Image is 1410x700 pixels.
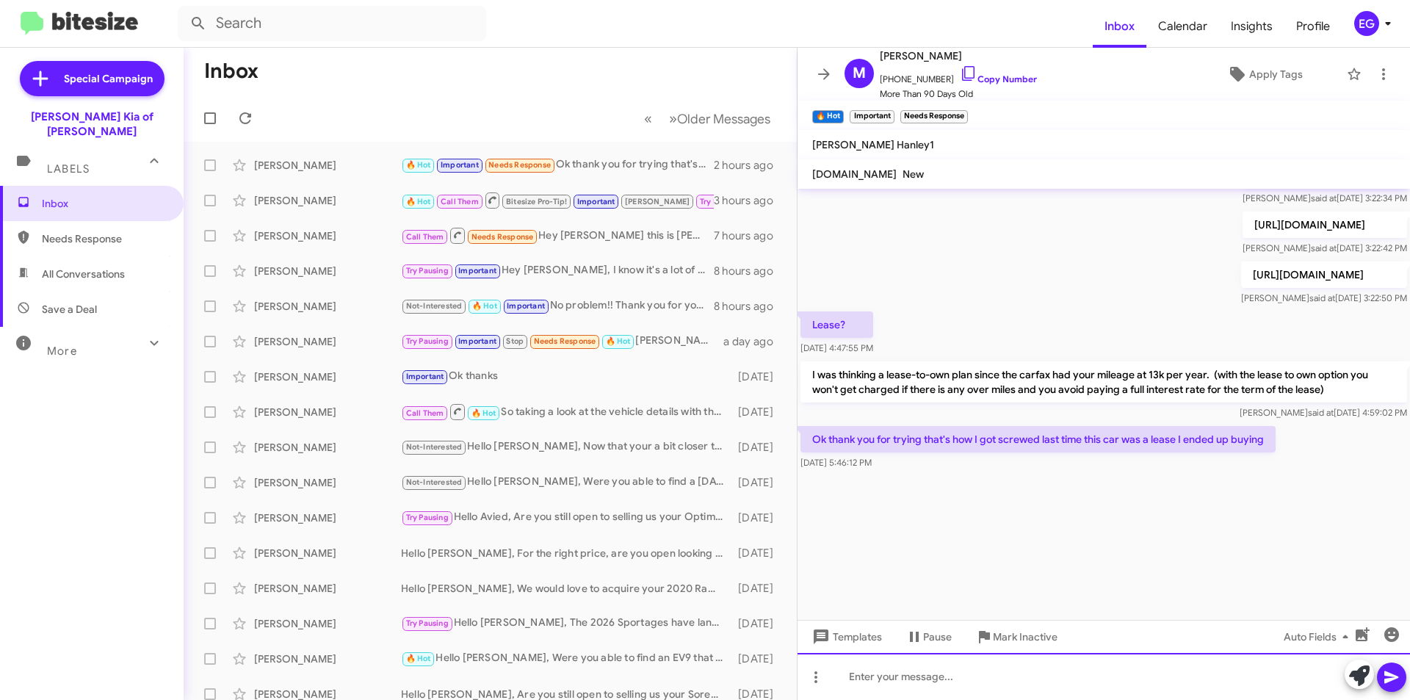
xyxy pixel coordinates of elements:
[714,264,785,278] div: 8 hours ago
[1241,261,1407,288] p: [URL][DOMAIN_NAME]
[1243,192,1407,203] span: [PERSON_NAME] [DATE] 3:22:34 PM
[723,334,785,349] div: a day ago
[406,513,449,522] span: Try Pausing
[1243,242,1407,253] span: [PERSON_NAME] [DATE] 3:22:42 PM
[809,624,882,650] span: Templates
[64,71,153,86] span: Special Campaign
[800,361,1407,403] p: I was thinking a lease-to-own plan since the carfax had your mileage at 13k per year. (with the l...
[406,336,449,346] span: Try Pausing
[1093,5,1146,48] a: Inbox
[880,87,1037,101] span: More Than 90 Days Old
[406,301,463,311] span: Not-Interested
[401,650,731,667] div: Hello [PERSON_NAME], Were you able to find an EV9 that fit your needs?
[401,297,714,314] div: No problem!! Thank you for your patience. :)
[669,109,677,128] span: »
[406,197,431,206] span: 🔥 Hot
[812,110,844,123] small: 🔥 Hot
[506,197,567,206] span: Bitesize Pro-Tip!
[1354,11,1379,36] div: EG
[401,509,731,526] div: Hello Avied, Are you still open to selling us your Optima for the right price?
[900,110,968,123] small: Needs Response
[714,158,785,173] div: 2 hours ago
[401,368,731,385] div: Ok thanks
[471,232,534,242] span: Needs Response
[42,196,167,211] span: Inbox
[401,615,731,632] div: Hello [PERSON_NAME], The 2026 Sportages have landed! I took a look at your current Sportage, it l...
[812,138,934,151] span: [PERSON_NAME] Hanley1
[401,439,731,455] div: Hello [PERSON_NAME], Now that your a bit closer to your lease end, would you consider an early up...
[506,336,524,346] span: Stop
[254,405,401,419] div: [PERSON_NAME]
[472,301,497,311] span: 🔥 Hot
[731,546,785,560] div: [DATE]
[850,110,894,123] small: Important
[441,197,479,206] span: Call Them
[441,160,479,170] span: Important
[714,228,785,243] div: 7 hours ago
[42,302,97,317] span: Save a Deal
[1189,61,1339,87] button: Apply Tags
[401,191,714,209] div: Cool, just keep me posted
[458,266,496,275] span: Important
[401,546,731,560] div: Hello [PERSON_NAME], For the right price, are you open looking to sell your Sportage?
[660,104,779,134] button: Next
[1249,61,1303,87] span: Apply Tags
[1219,5,1284,48] span: Insights
[471,408,496,418] span: 🔥 Hot
[800,311,873,338] p: Lease?
[47,344,77,358] span: More
[254,158,401,173] div: [PERSON_NAME]
[731,510,785,525] div: [DATE]
[880,47,1037,65] span: [PERSON_NAME]
[606,336,631,346] span: 🔥 Hot
[714,193,785,208] div: 3 hours ago
[401,226,714,245] div: Hey [PERSON_NAME] this is [PERSON_NAME] we spoke the other day can u call me at [PHONE_NUMBER]
[963,624,1069,650] button: Mark Inactive
[700,197,742,206] span: Try Pausing
[254,475,401,490] div: [PERSON_NAME]
[178,6,486,41] input: Search
[903,167,924,181] span: New
[254,299,401,314] div: [PERSON_NAME]
[254,616,401,631] div: [PERSON_NAME]
[1243,212,1407,238] p: [URL][DOMAIN_NAME]
[254,581,401,596] div: [PERSON_NAME]
[1272,624,1366,650] button: Auto Fields
[458,336,496,346] span: Important
[798,624,894,650] button: Templates
[625,197,690,206] span: [PERSON_NAME]
[488,160,551,170] span: Needs Response
[254,193,401,208] div: [PERSON_NAME]
[714,299,785,314] div: 8 hours ago
[254,546,401,560] div: [PERSON_NAME]
[534,336,596,346] span: Needs Response
[1309,292,1335,303] span: said at
[731,440,785,455] div: [DATE]
[406,408,444,418] span: Call Them
[42,267,125,281] span: All Conversations
[254,652,401,666] div: [PERSON_NAME]
[644,109,652,128] span: «
[1284,624,1354,650] span: Auto Fields
[1342,11,1394,36] button: EG
[254,510,401,525] div: [PERSON_NAME]
[993,624,1057,650] span: Mark Inactive
[401,581,731,596] div: Hello [PERSON_NAME], We would love to acquire your 2020 Ram 1500 for our pre owned lot. For the r...
[731,652,785,666] div: [DATE]
[894,624,963,650] button: Pause
[406,442,463,452] span: Not-Interested
[923,624,952,650] span: Pause
[812,167,897,181] span: [DOMAIN_NAME]
[731,405,785,419] div: [DATE]
[42,231,167,246] span: Needs Response
[406,266,449,275] span: Try Pausing
[1240,407,1407,418] span: [PERSON_NAME] [DATE] 4:59:02 PM
[1284,5,1342,48] a: Profile
[401,333,723,350] div: [PERSON_NAME] we will be at [GEOGRAPHIC_DATA] around 10am
[880,65,1037,87] span: [PHONE_NUMBER]
[254,440,401,455] div: [PERSON_NAME]
[1308,407,1334,418] span: said at
[406,232,444,242] span: Call Them
[507,301,545,311] span: Important
[1146,5,1219,48] span: Calendar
